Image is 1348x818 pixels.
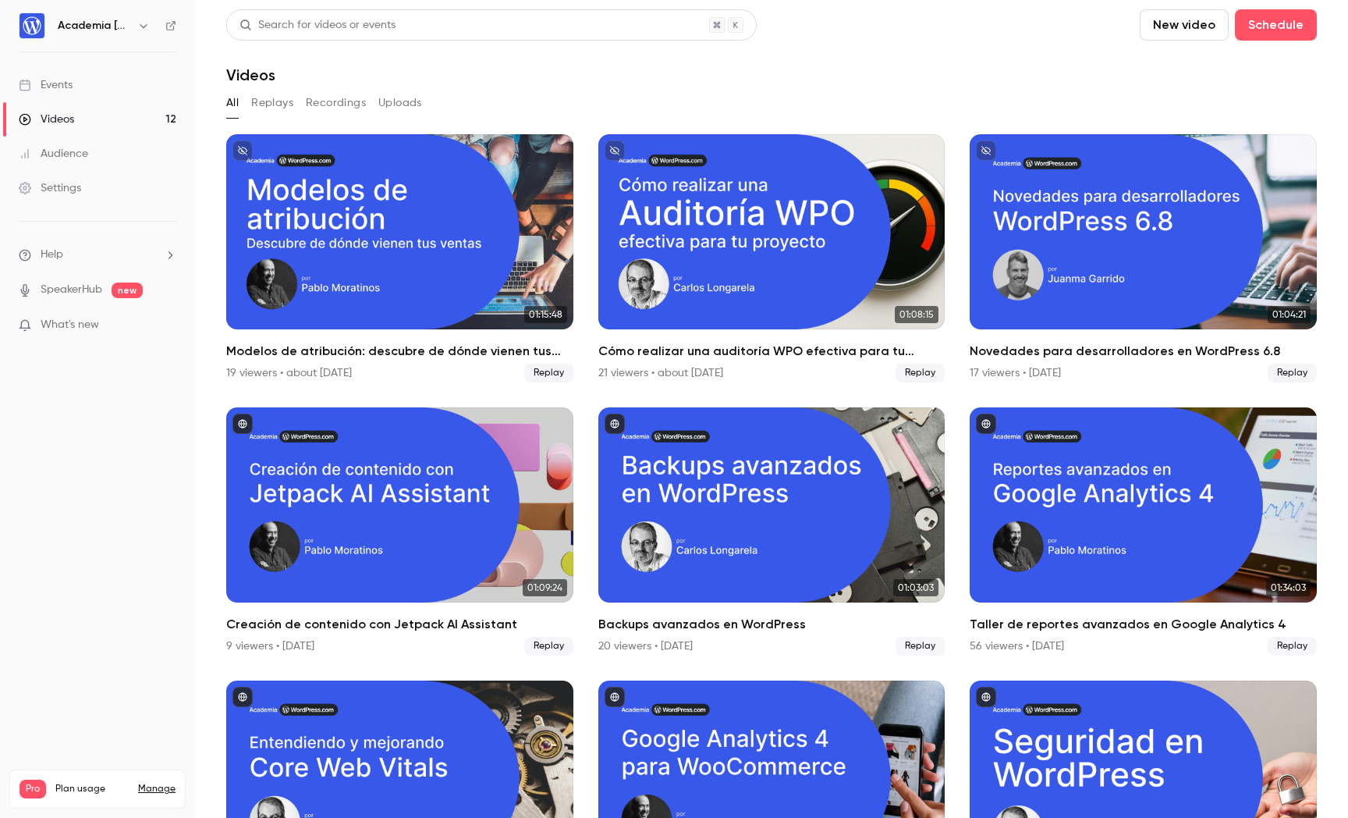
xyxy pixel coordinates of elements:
a: 01:04:21Novedades para desarrolladores en WordPress 6.817 viewers • [DATE]Replay [970,134,1317,382]
h1: Videos [226,66,275,84]
button: unpublished [605,140,625,161]
h2: Novedades para desarrolladores en WordPress 6.8 [970,342,1317,361]
li: Cómo realizar una auditoría WPO efectiva para tu proyecto [598,134,945,382]
li: Modelos de atribución: descubre de dónde vienen tus ventas [226,134,573,382]
a: 01:15:48Modelos de atribución: descubre de dónde vienen tus ventas19 viewers • about [DATE]Replay [226,134,573,382]
span: 01:09:24 [523,579,567,596]
button: published [605,414,625,434]
div: 19 viewers • about [DATE] [226,365,352,381]
div: 20 viewers • [DATE] [598,638,693,654]
button: Recordings [306,91,366,116]
div: 17 viewers • [DATE] [970,365,1061,381]
h2: Cómo realizar una auditoría WPO efectiva para tu proyecto [598,342,945,361]
button: Replays [251,91,293,116]
a: 01:03:03Backups avanzados en WordPress20 viewers • [DATE]Replay [598,407,945,656]
h2: Taller de reportes avanzados en Google Analytics 4 [970,615,1317,634]
div: Search for videos or events [239,17,396,34]
div: 9 viewers • [DATE] [226,638,314,654]
h2: Creación de contenido con Jetpack AI Assistant [226,615,573,634]
button: published [232,414,253,434]
section: Videos [226,9,1317,809]
h2: Backups avanzados en WordPress [598,615,945,634]
span: Plan usage [55,783,129,795]
li: Backups avanzados en WordPress [598,407,945,656]
div: Settings [19,180,81,196]
span: 01:03:03 [893,579,938,596]
span: 01:15:48 [524,306,567,323]
h6: Academia [DOMAIN_NAME] [58,18,131,34]
a: Manage [138,783,176,795]
button: published [976,687,996,707]
h2: Modelos de atribución: descubre de dónde vienen tus ventas [226,342,573,361]
button: unpublished [976,140,996,161]
span: 01:04:21 [1268,306,1311,323]
div: Events [19,77,73,93]
iframe: Noticeable Trigger [158,318,176,333]
li: Taller de reportes avanzados en Google Analytics 4 [970,407,1317,656]
button: published [976,414,996,434]
a: 01:34:03Taller de reportes avanzados en Google Analytics 456 viewers • [DATE]Replay [970,407,1317,656]
span: Help [41,247,63,263]
button: All [226,91,239,116]
button: unpublished [232,140,253,161]
li: help-dropdown-opener [19,247,176,263]
div: Videos [19,112,74,127]
a: 01:08:15Cómo realizar una auditoría WPO efectiva para tu proyecto21 viewers • about [DATE]Replay [598,134,945,382]
a: SpeakerHub [41,282,102,298]
button: published [605,687,625,707]
button: Schedule [1235,9,1317,41]
div: 56 viewers • [DATE] [970,638,1064,654]
button: New video [1140,9,1229,41]
a: 01:09:24Creación de contenido con Jetpack AI Assistant9 viewers • [DATE]Replay [226,407,573,656]
span: Replay [896,637,945,656]
span: Replay [1268,637,1317,656]
span: 01:34:03 [1266,579,1311,596]
img: Academia WordPress.com [20,13,44,38]
button: published [232,687,253,707]
div: Audience [19,146,88,162]
span: What's new [41,317,99,333]
div: 21 viewers • about [DATE] [598,365,723,381]
span: Replay [524,364,573,382]
li: Novedades para desarrolladores en WordPress 6.8 [970,134,1317,382]
button: Uploads [378,91,422,116]
span: new [112,283,143,298]
span: 01:08:15 [895,306,938,323]
span: Pro [20,780,46,798]
span: Replay [524,637,573,656]
span: Replay [1268,364,1317,382]
span: Replay [896,364,945,382]
li: Creación de contenido con Jetpack AI Assistant [226,407,573,656]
